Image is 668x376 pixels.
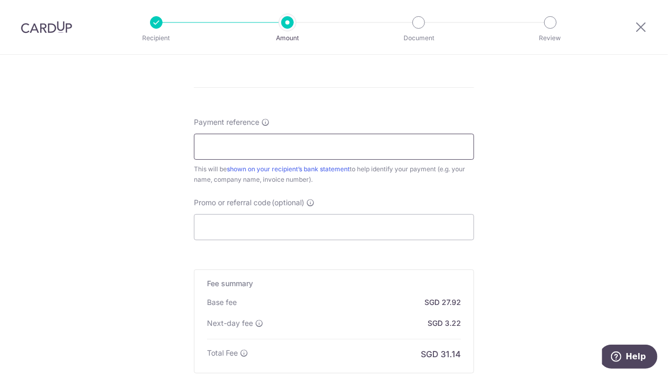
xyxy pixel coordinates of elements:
span: Payment reference [194,117,259,127]
h5: Fee summary [207,278,461,289]
div: This will be to help identify your payment (e.g. your name, company name, invoice number). [194,164,474,185]
img: CardUp [21,21,72,33]
p: SGD 3.22 [428,318,461,328]
p: Document [380,33,457,43]
p: Recipient [118,33,195,43]
p: Total Fee [207,348,238,358]
p: Review [512,33,589,43]
p: Amount [249,33,326,43]
span: (optional) [272,197,304,208]
iframe: Opens a widget where you can find more information [602,345,658,371]
span: Promo or referral code [194,197,271,208]
p: SGD 31.14 [421,348,461,360]
p: Next-day fee [207,318,253,328]
a: shown on your recipient’s bank statement [227,165,350,173]
p: SGD 27.92 [424,297,461,308]
p: Base fee [207,297,237,308]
